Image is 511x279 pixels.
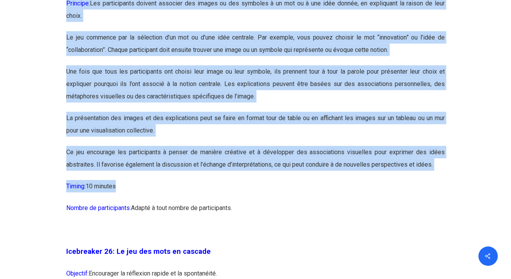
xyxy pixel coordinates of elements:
[66,112,445,146] p: La présentation des images et des explications peut se faire en format tour de table ou en affich...
[66,180,445,202] p: 10 minutes
[66,202,445,224] p: Adapté à tout nombre de participants.
[66,31,445,65] p: Le jeu commence par la sélection d’un mot ou d’une idée centrale. Par exemple, vous pouvez choisi...
[66,204,131,212] span: Nombre de participants:
[66,270,89,277] span: Objectif:
[66,183,86,190] span: Timing:
[66,247,211,256] span: Icebreaker 26: Le jeu des mots en cascade
[66,65,445,112] p: Une fois que tous les participants ont choisi leur image ou leur symbole, ils prennent tour à tou...
[66,146,445,180] p: Ce jeu encourage les participants à penser de manière créative et à développer des associations v...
